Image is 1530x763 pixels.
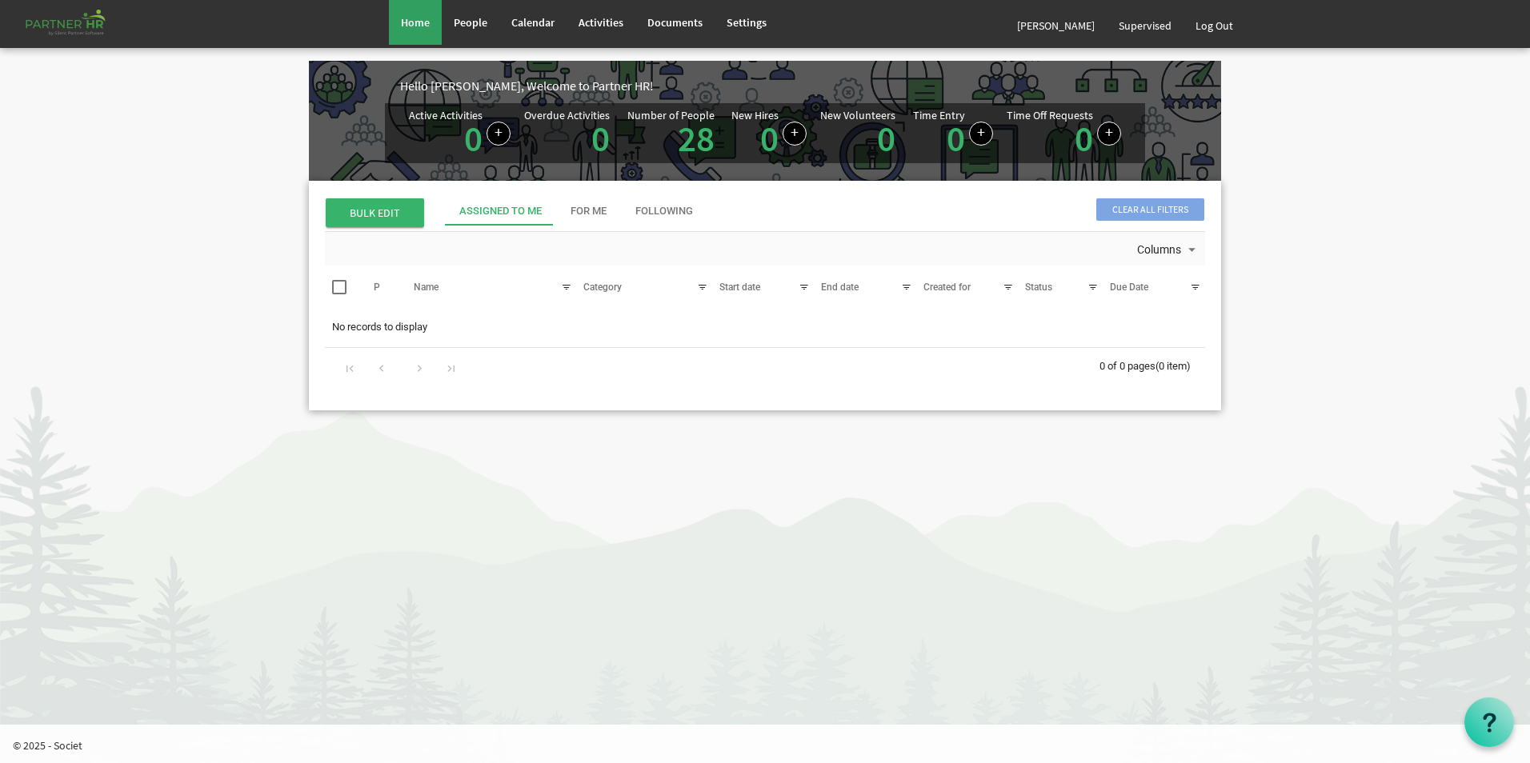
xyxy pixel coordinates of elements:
div: Number of People [627,110,715,121]
div: Number of Time Entries [913,110,993,157]
p: © 2025 - Societ [13,737,1530,753]
div: Hello [PERSON_NAME], Welcome to Partner HR! [400,77,1221,95]
div: Assigned To Me [459,204,542,219]
a: 0 [877,116,895,161]
button: Columns [1134,240,1203,261]
span: P [374,282,380,293]
div: Overdue Activities [524,110,610,121]
a: [PERSON_NAME] [1005,3,1107,48]
a: Create a new time off request [1097,122,1121,146]
div: Go to previous page [370,356,392,378]
span: Due Date [1110,282,1148,293]
div: Number of active time off requests [1007,110,1121,157]
div: Go to first page [339,356,361,378]
div: Following [635,204,693,219]
div: Volunteer hired in the last 7 days [820,110,899,157]
span: Columns [1135,240,1183,260]
div: New Hires [731,110,779,121]
a: 0 [1075,116,1093,161]
div: Number of active Activities in Partner HR [409,110,511,157]
div: Active Activities [409,110,483,121]
span: BULK EDIT [326,198,424,227]
span: Start date [719,282,760,293]
span: Home [401,15,430,30]
span: Settings [727,15,767,30]
span: Clear all filters [1096,198,1204,221]
span: Documents [647,15,703,30]
div: Time Entry [913,110,965,121]
span: Category [583,282,622,293]
div: Columns [1134,232,1203,266]
span: (0 item) [1156,360,1191,372]
span: Activities [579,15,623,30]
div: Activities assigned to you for which the Due Date is passed [524,110,614,157]
span: Name [414,282,439,293]
div: Total number of active people in Partner HR [627,110,719,157]
span: Created for [923,282,971,293]
a: 0 [947,116,965,161]
a: Log Out [1184,3,1245,48]
a: 0 [464,116,483,161]
span: Status [1025,282,1052,293]
a: 0 [591,116,610,161]
a: Create a new Activity [487,122,511,146]
a: Supervised [1107,3,1184,48]
div: Go to next page [409,356,431,378]
div: 0 of 0 pages (0 item) [1099,348,1205,381]
div: tab-header [445,197,1325,226]
div: People hired in the last 7 days [731,110,807,157]
span: 0 of 0 pages [1099,360,1156,372]
span: Calendar [511,15,555,30]
a: 0 [760,116,779,161]
div: Time Off Requests [1007,110,1093,121]
span: Supervised [1119,18,1172,33]
a: Add new person to Partner HR [783,122,807,146]
td: No records to display [325,312,1205,342]
a: Log hours [969,122,993,146]
div: New Volunteers [820,110,895,121]
span: End date [821,282,859,293]
span: People [454,15,487,30]
div: Go to last page [440,356,462,378]
div: For Me [571,204,607,219]
a: 28 [678,116,715,161]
